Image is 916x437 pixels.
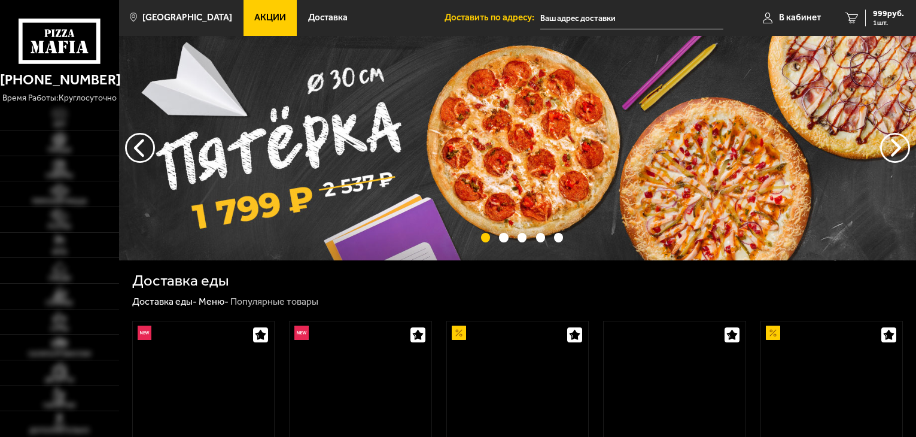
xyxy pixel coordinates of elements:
[294,326,309,340] img: Новинка
[873,10,904,18] span: 999 руб.
[308,13,348,22] span: Доставка
[445,13,540,22] span: Доставить по адресу:
[554,233,563,242] button: точки переключения
[132,296,197,307] a: Доставка еды-
[138,326,152,340] img: Новинка
[199,296,229,307] a: Меню-
[540,7,723,29] input: Ваш адрес доставки
[779,13,821,22] span: В кабинет
[873,19,904,26] span: 1 шт.
[518,233,527,242] button: точки переключения
[142,13,232,22] span: [GEOGRAPHIC_DATA]
[452,326,466,340] img: Акционный
[499,233,508,242] button: точки переключения
[880,133,910,163] button: предыдущий
[766,326,780,340] img: Акционный
[254,13,286,22] span: Акции
[481,233,490,242] button: точки переключения
[536,233,545,242] button: точки переключения
[125,133,155,163] button: следующий
[230,296,318,308] div: Популярные товары
[132,273,229,289] h1: Доставка еды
